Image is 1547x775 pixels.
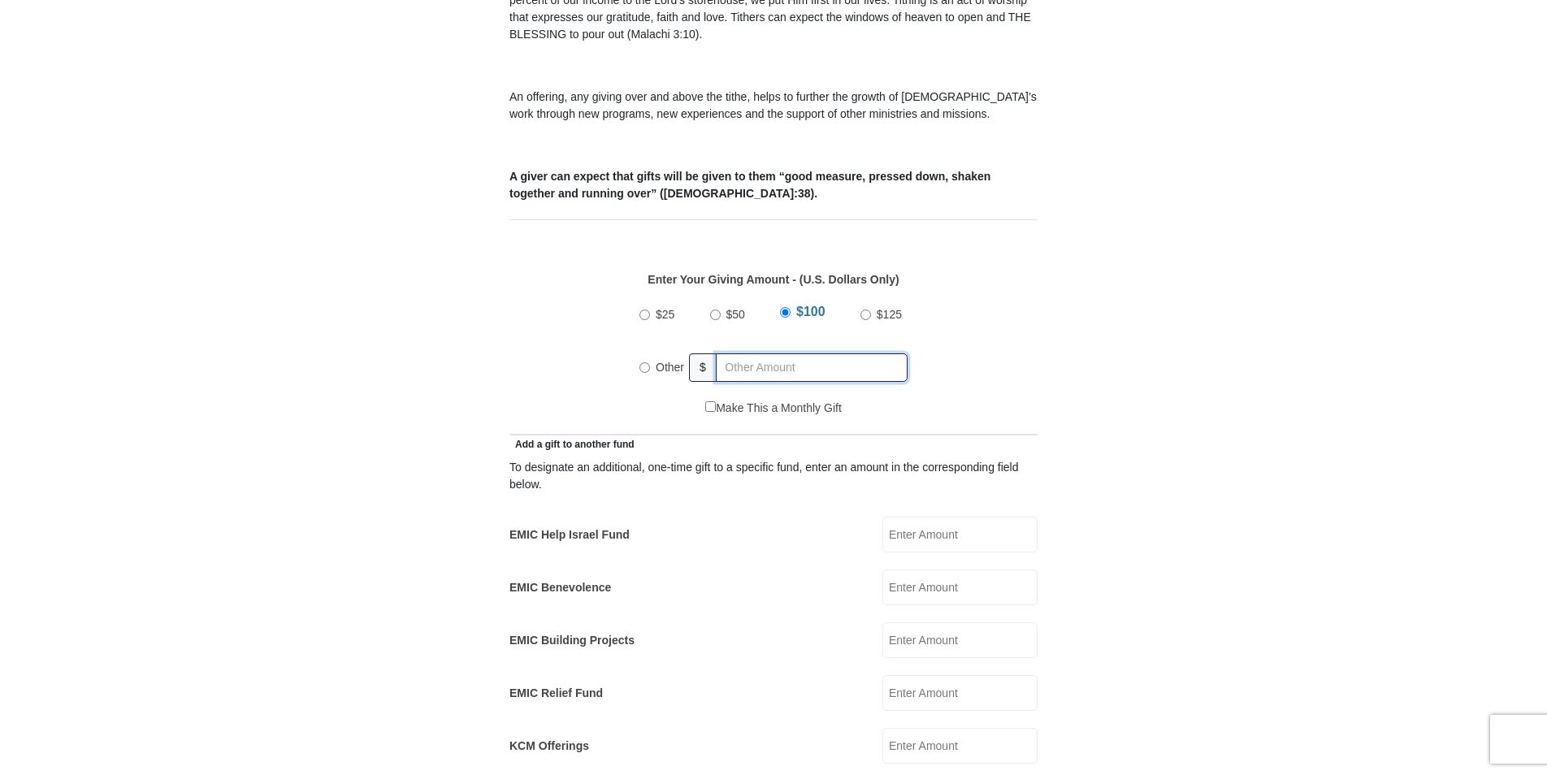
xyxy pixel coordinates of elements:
[509,170,990,200] b: A giver can expect that gifts will be given to them “good measure, pressed down, shaken together ...
[509,579,611,596] label: EMIC Benevolence
[882,569,1038,605] input: Enter Amount
[509,738,589,755] label: KCM Offerings
[509,89,1038,123] p: An offering, any giving over and above the tithe, helps to further the growth of [DEMOGRAPHIC_DAT...
[656,308,674,321] span: $25
[877,308,902,321] span: $125
[726,308,745,321] span: $50
[656,361,684,374] span: Other
[509,632,635,649] label: EMIC Building Projects
[509,526,630,543] label: EMIC Help Israel Fund
[882,675,1038,711] input: Enter Amount
[882,622,1038,658] input: Enter Amount
[509,685,603,702] label: EMIC Relief Fund
[648,273,899,286] strong: Enter Your Giving Amount - (U.S. Dollars Only)
[705,401,716,412] input: Make This a Monthly Gift
[509,439,635,450] span: Add a gift to another fund
[705,400,842,417] label: Make This a Monthly Gift
[689,353,717,382] span: $
[882,728,1038,764] input: Enter Amount
[796,305,825,318] span: $100
[882,517,1038,552] input: Enter Amount
[509,459,1038,493] div: To designate an additional, one-time gift to a specific fund, enter an amount in the correspondin...
[716,353,908,382] input: Other Amount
